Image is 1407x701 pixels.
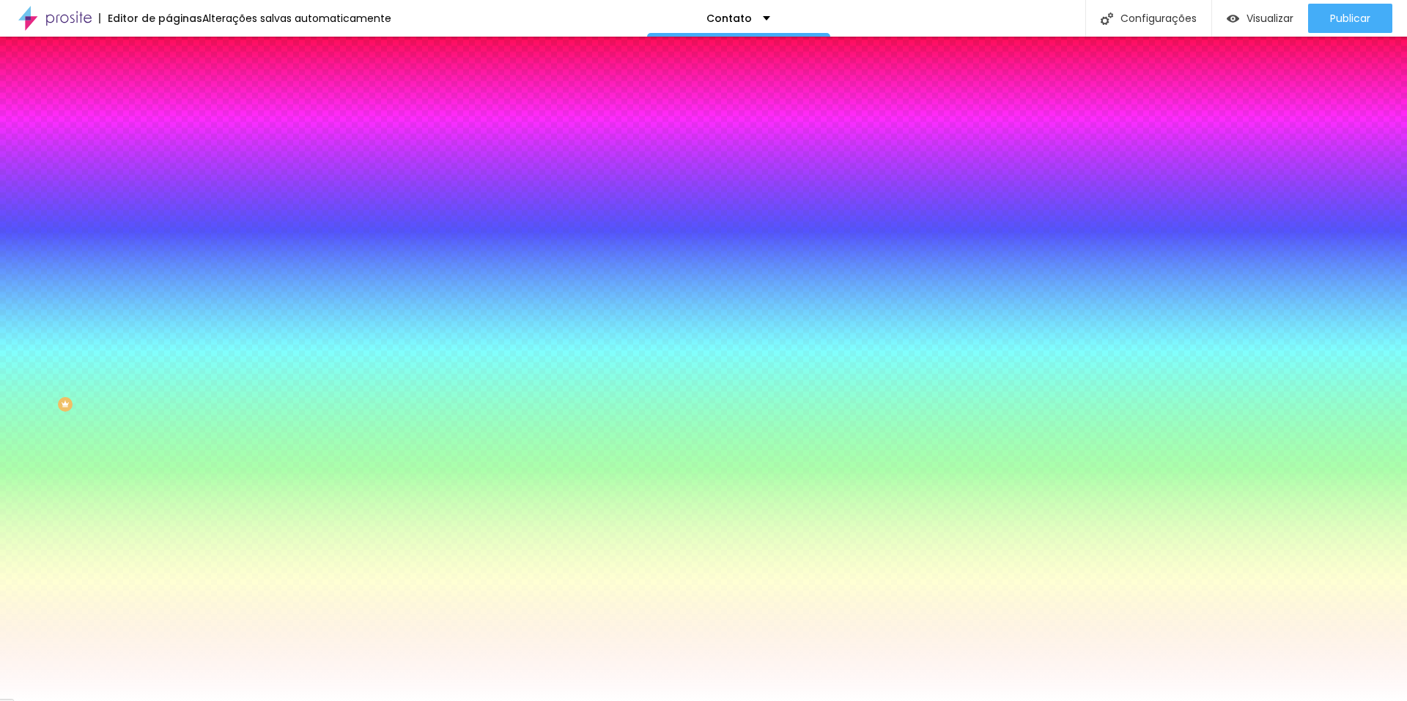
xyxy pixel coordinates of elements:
[99,13,202,23] div: Editor de páginas
[1227,12,1239,25] img: view-1.svg
[1212,4,1308,33] button: Visualizar
[1308,4,1392,33] button: Publicar
[1247,12,1293,24] span: Visualizar
[1330,12,1370,24] span: Publicar
[1101,12,1113,25] img: Icone
[202,13,391,23] div: Alterações salvas automaticamente
[706,13,752,23] p: Contato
